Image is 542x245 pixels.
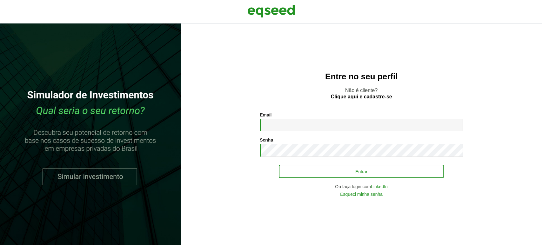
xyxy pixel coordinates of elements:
[279,165,444,178] button: Entrar
[340,192,383,196] a: Esqueci minha senha
[193,87,529,99] p: Não é cliente?
[331,94,392,99] a: Clique aqui e cadastre-se
[193,72,529,81] h2: Entre no seu perfil
[260,184,463,189] div: Ou faça login com
[371,184,388,189] a: LinkedIn
[247,3,295,19] img: EqSeed Logo
[260,138,273,142] label: Senha
[260,113,271,117] label: Email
